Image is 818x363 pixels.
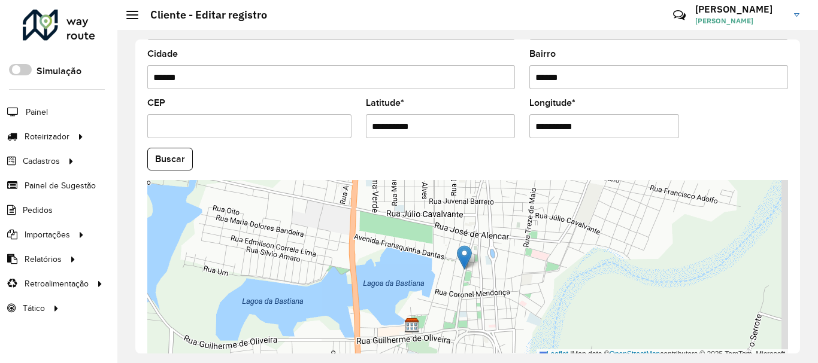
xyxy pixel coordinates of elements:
[529,47,556,61] label: Bairro
[26,106,48,118] span: Painel
[570,350,572,358] span: |
[610,350,661,358] a: OpenStreetMap
[147,47,178,61] label: Cidade
[540,350,568,358] a: Leaflet
[25,277,89,290] span: Retroalimentação
[25,179,96,192] span: Painel de Sugestão
[25,253,62,266] span: Relatórios
[695,16,785,26] span: [PERSON_NAME]
[25,130,69,143] span: Roteirizador
[23,204,53,216] span: Pedidos
[138,8,267,22] h2: Cliente - Editar registro
[147,148,193,170] button: Buscar
[695,4,785,15] h3: [PERSON_NAME]
[23,302,45,315] span: Tático
[25,228,70,241] span: Importações
[404,318,420,333] img: Dibesa
[37,64,81,78] label: Simulação
[23,155,60,167] span: Cadastros
[366,96,404,110] label: Latitude
[537,349,788,359] div: Map data © contributors,© 2025 TomTom, Microsoft
[529,96,575,110] label: Longitude
[147,96,165,110] label: CEP
[666,2,692,28] a: Contato Rápido
[457,245,472,270] img: Marker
